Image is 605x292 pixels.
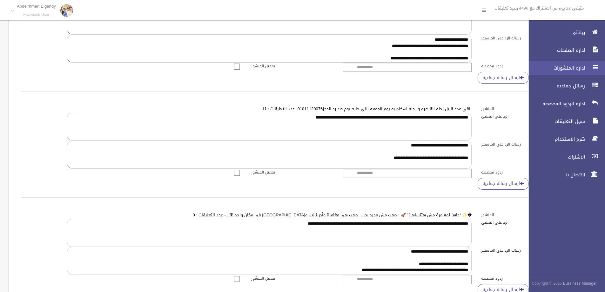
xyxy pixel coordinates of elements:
[246,169,339,176] label: تفعيل المنشور
[246,275,339,282] label: تفعيل المنشور
[523,25,605,39] a: بياناتى
[523,29,587,36] span: بياناتى
[523,172,587,178] span: الاتصال بنا
[523,132,605,146] a: شرح الاستخدام
[476,113,568,120] label: الرد على التعليق
[193,211,472,219] a: �✨ “جاهز لمغامرة مش هتنساها؟” 🚀 : دهب مش مجرد بحر… دهب هي مغامرة وأدرينالين و[GEOGRAPHIC_DATA] في...
[523,61,605,75] a: اداره المنشورات
[523,65,587,71] span: اداره المنشورات
[476,247,568,254] label: رساله الرد على الماسنجر
[476,63,568,70] label: ردود مخصصه
[563,280,597,287] strong: Bussiness Manager
[532,280,562,287] span: Copyright © 2015
[17,12,56,17] small: Facebook User
[17,4,56,9] p: Abdelrhmen Elgendy
[262,105,472,113] a: باقي عدد قليل رحله القاهره و رحله اسكندريه يوم الجمعه اللي جايه يوم صد رد للحجز01011120076- عدد ا...
[476,105,568,112] label: المنشور
[478,72,528,84] a: ارسال رساله جماعيه
[523,114,605,128] a: سجل التعليقات
[246,63,339,70] label: تفعيل المنشور
[523,83,587,89] span: رسائل جماعيه
[523,150,605,164] a: الاشتراك
[523,118,587,125] span: سجل التعليقات
[523,100,587,107] span: اداره الردود المخصصه
[476,169,568,176] label: ردود مخصصه
[523,47,587,53] span: اداره الصفحات
[476,141,568,148] label: رساله الرد على الماسنجر
[523,97,605,111] a: اداره الردود المخصصه
[476,275,568,282] label: ردود مخصصه
[523,79,605,93] a: رسائل جماعيه
[476,35,568,42] label: رساله الرد على الماسنجر
[476,211,568,218] label: المنشور
[476,219,568,226] label: الرد على التعليق
[523,154,587,160] span: الاشتراك
[523,168,605,182] a: الاتصال بنا
[523,136,587,142] span: شرح الاستخدام
[523,43,605,57] a: اداره الصفحات
[478,178,528,190] a: ارسال رساله جماعيه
